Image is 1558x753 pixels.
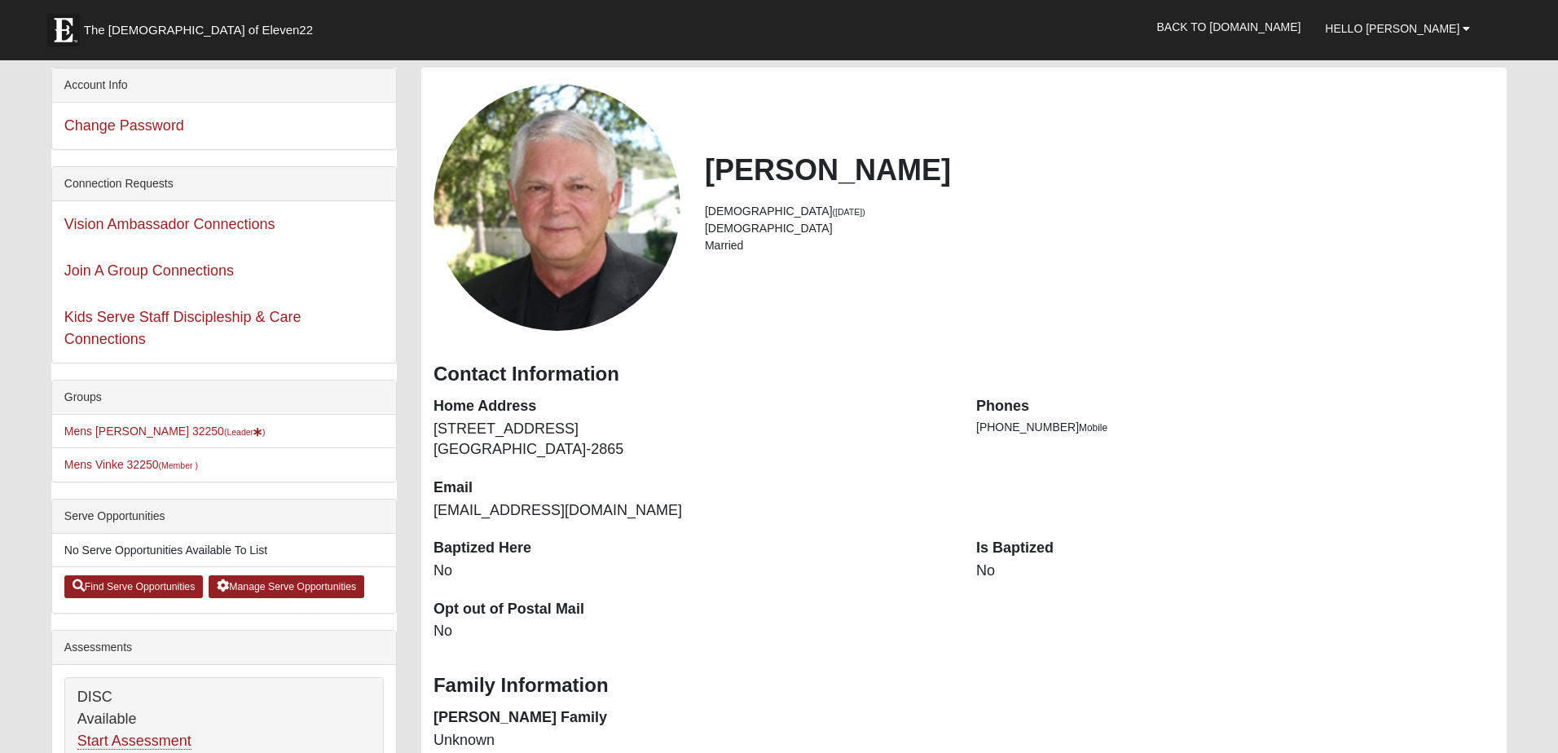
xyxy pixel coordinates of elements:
[434,419,952,460] dd: [STREET_ADDRESS] [GEOGRAPHIC_DATA]-2865
[209,575,364,598] a: Manage Serve Opportunities
[64,262,234,279] a: Join A Group Connections
[434,84,680,331] a: View Fullsize Photo
[47,14,80,46] img: Eleven22 logo
[52,534,396,567] li: No Serve Opportunities Available To List
[159,460,198,470] small: (Member )
[64,425,266,438] a: Mens [PERSON_NAME] 32250(Leader)
[976,561,1494,582] dd: No
[705,152,1494,187] h2: [PERSON_NAME]
[77,733,191,750] a: Start Assessment
[64,309,301,347] a: Kids Serve Staff Discipleship & Care Connections
[434,621,952,642] dd: No
[64,117,184,134] a: Change Password
[1325,22,1459,35] span: Hello [PERSON_NAME]
[434,478,952,499] dt: Email
[434,561,952,582] dd: No
[1079,422,1107,434] span: Mobile
[434,599,952,620] dt: Opt out of Postal Mail
[434,538,952,559] dt: Baptized Here
[1313,8,1482,49] a: Hello [PERSON_NAME]
[52,631,396,665] div: Assessments
[976,538,1494,559] dt: Is Baptized
[64,216,275,232] a: Vision Ambassador Connections
[52,500,396,534] div: Serve Opportunities
[39,6,365,46] a: The [DEMOGRAPHIC_DATA] of Eleven22
[434,363,1494,386] h3: Contact Information
[84,22,313,38] span: The [DEMOGRAPHIC_DATA] of Eleven22
[976,419,1494,436] li: [PHONE_NUMBER]
[705,237,1494,254] li: Married
[976,396,1494,417] dt: Phones
[52,381,396,415] div: Groups
[52,68,396,103] div: Account Info
[434,500,952,522] dd: [EMAIL_ADDRESS][DOMAIN_NAME]
[434,730,952,751] dd: Unknown
[705,220,1494,237] li: [DEMOGRAPHIC_DATA]
[64,458,198,471] a: Mens Vinke 32250(Member )
[434,707,952,729] dt: [PERSON_NAME] Family
[434,674,1494,698] h3: Family Information
[64,575,204,598] a: Find Serve Opportunities
[705,203,1494,220] li: [DEMOGRAPHIC_DATA]
[52,167,396,201] div: Connection Requests
[833,207,865,217] small: ([DATE])
[1145,7,1314,47] a: Back to [DOMAIN_NAME]
[434,396,952,417] dt: Home Address
[224,427,266,437] small: (Leader )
